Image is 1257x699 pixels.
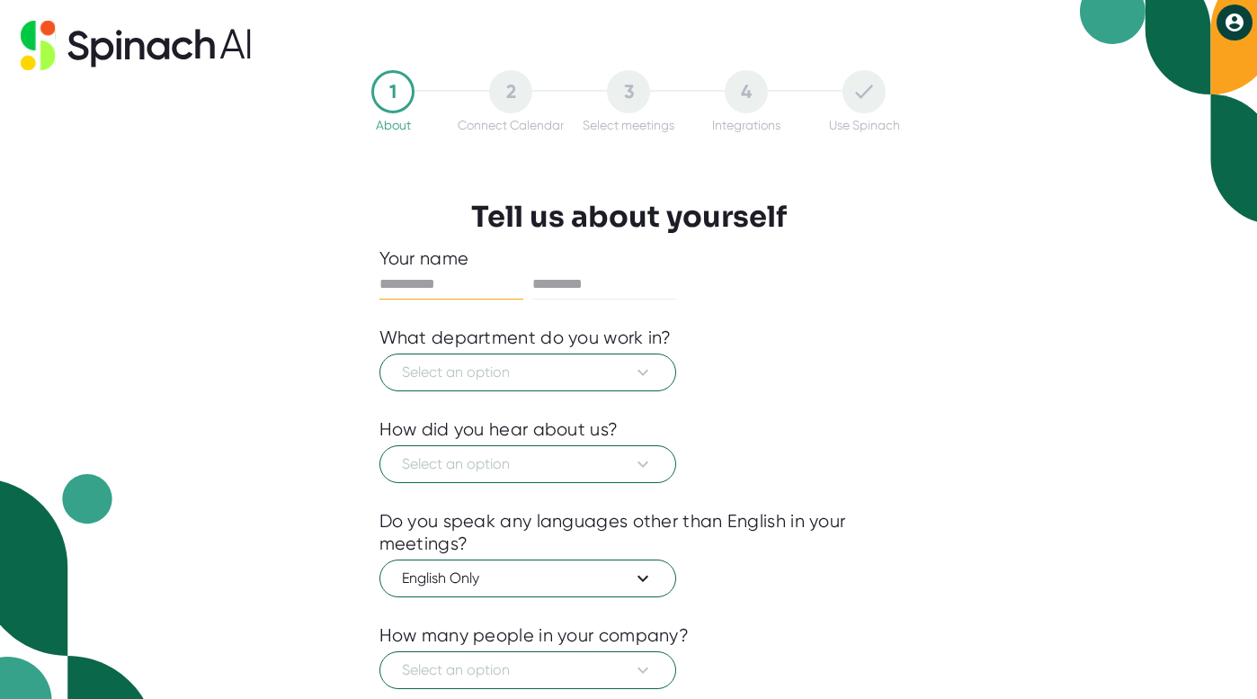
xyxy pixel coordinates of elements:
div: Use Spinach [829,118,900,132]
span: English Only [402,568,654,589]
div: 2 [489,70,532,113]
div: Do you speak any languages other than English in your meetings? [379,510,878,555]
button: Select an option [379,445,676,483]
iframe: Intercom live chat [1196,638,1239,681]
span: Select an option [402,453,654,475]
div: 3 [607,70,650,113]
div: Your name [379,247,878,270]
div: Select meetings [583,118,674,132]
div: Connect Calendar [458,118,564,132]
div: What department do you work in? [379,327,672,349]
button: Select an option [379,354,676,391]
button: English Only [379,560,676,597]
div: How did you hear about us? [379,418,619,441]
div: About [376,118,411,132]
h3: Tell us about yourself [471,200,787,234]
span: Select an option [402,362,654,383]
button: Select an option [379,651,676,689]
div: Integrations [712,118,780,132]
div: 4 [725,70,768,113]
div: 1 [371,70,415,113]
div: How many people in your company? [379,624,690,647]
span: Select an option [402,659,654,681]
